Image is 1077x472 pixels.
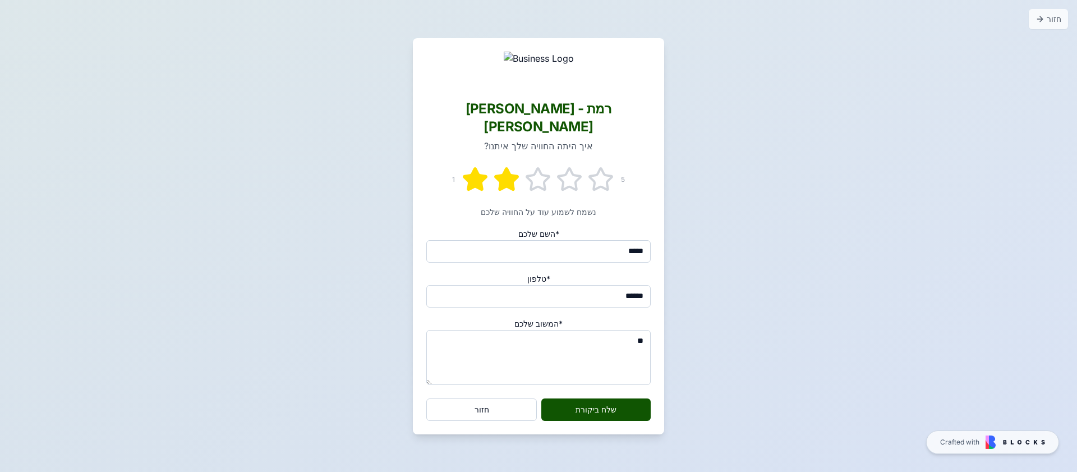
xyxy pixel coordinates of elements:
[426,139,651,153] p: איך היתה החוויה שלך איתנו?
[940,438,979,447] span: Crafted with
[986,436,1045,449] img: Blocks
[926,430,1059,454] a: Crafted with
[504,52,574,88] img: Business Logo
[426,207,651,218] p: נשמח לשמוע עוד על החוויה שלכם
[1029,9,1068,29] button: חזור
[426,398,537,421] button: חזור
[621,175,625,184] span: 5
[518,229,559,239] label: השם שלכם *
[527,274,550,283] label: טלפון *
[514,319,563,328] label: המשוב שלכם *
[541,398,651,421] button: שלח ביקורת
[452,175,455,184] span: 1
[426,100,651,136] div: [PERSON_NAME] - רמת [PERSON_NAME]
